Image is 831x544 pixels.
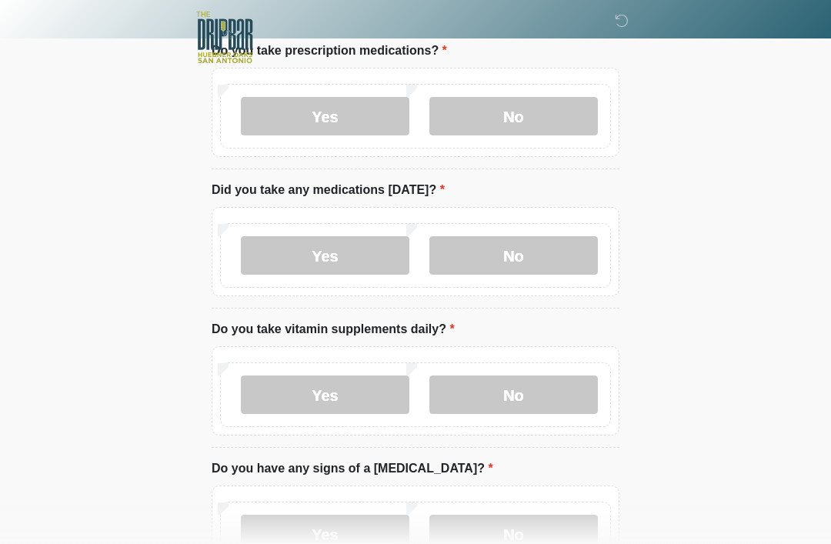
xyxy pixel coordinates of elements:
[212,181,445,199] label: Did you take any medications [DATE]?
[212,459,493,478] label: Do you have any signs of a [MEDICAL_DATA]?
[241,236,409,275] label: Yes
[196,12,253,63] img: The DRIPBaR - The Strand at Huebner Oaks Logo
[429,375,598,414] label: No
[429,97,598,135] label: No
[429,236,598,275] label: No
[241,375,409,414] label: Yes
[241,97,409,135] label: Yes
[212,320,455,339] label: Do you take vitamin supplements daily?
